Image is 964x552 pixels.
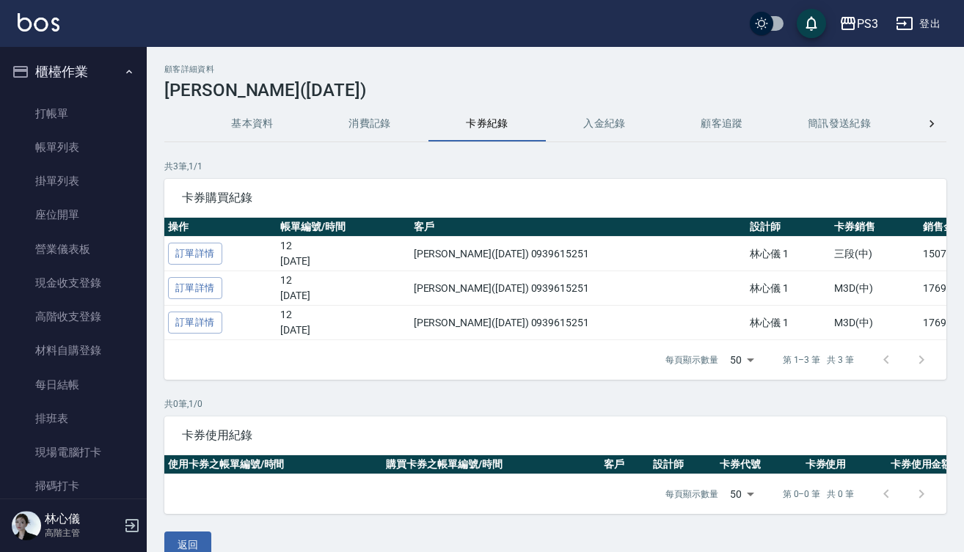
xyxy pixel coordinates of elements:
a: 掃碼打卡 [6,469,141,503]
h2: 顧客詳細資料 [164,65,946,74]
button: save [797,9,826,38]
td: 12 [277,237,409,271]
button: 顧客追蹤 [663,106,781,141]
p: 第 0–0 筆 共 0 筆 [783,487,854,501]
a: 座位開單 [6,198,141,232]
a: 排班表 [6,402,141,435]
a: 打帳單 [6,97,141,130]
p: [DATE] [280,288,406,303]
div: 50 [724,340,759,380]
button: PS3 [833,9,884,39]
th: 卡券代號 [716,455,801,474]
a: 訂單詳情 [168,277,222,300]
p: [DATE] [280,323,406,338]
a: 營業儀表板 [6,232,141,266]
p: 共 3 筆, 1 / 1 [164,160,946,173]
td: 12 [277,271,409,306]
th: 客戶 [410,218,746,237]
a: 訂單詳情 [168,243,222,265]
th: 購買卡券之帳單編號/時間 [382,455,600,474]
a: 現金收支登錄 [6,266,141,300]
p: 高階主管 [45,526,120,540]
a: 訂單詳情 [168,312,222,334]
a: 材料自購登錄 [6,334,141,367]
button: 櫃檯作業 [6,53,141,91]
td: 林心儀 1 [746,306,830,340]
div: PS3 [857,15,878,33]
span: 卡券購買紀錄 [182,191,929,205]
td: M3D(中) [830,306,919,340]
p: 共 0 筆, 1 / 0 [164,397,946,411]
td: 三段(中) [830,237,919,271]
a: 帳單列表 [6,130,141,164]
p: 每頁顯示數量 [665,487,718,501]
td: [PERSON_NAME]([DATE]) 0939615251 [410,306,746,340]
p: 第 1–3 筆 共 3 筆 [783,353,854,367]
th: 卡券銷售 [830,218,919,237]
h3: [PERSON_NAME]([DATE]) [164,80,946,100]
img: Person [12,511,41,540]
button: 基本資料 [194,106,311,141]
a: 每日結帳 [6,368,141,402]
div: 50 [724,474,759,514]
button: 卡券紀錄 [428,106,546,141]
img: Logo [18,13,59,32]
span: 卡券使用紀錄 [182,428,929,443]
th: 操作 [164,218,277,237]
th: 設計師 [649,455,716,474]
h5: 林心儀 [45,512,120,526]
th: 設計師 [746,218,830,237]
th: 使用卡券之帳單編號/時間 [164,455,382,474]
td: M3D(中) [830,271,919,306]
button: 消費記錄 [311,106,428,141]
button: 登出 [890,10,946,37]
a: 現場電腦打卡 [6,435,141,469]
p: 每頁顯示數量 [665,353,718,367]
button: 簡訊發送紀錄 [781,106,898,141]
td: [PERSON_NAME]([DATE]) 0939615251 [410,237,746,271]
a: 高階收支登錄 [6,300,141,334]
th: 卡券使用 [802,455,887,474]
td: 林心儀 1 [746,271,830,306]
td: [PERSON_NAME]([DATE]) 0939615251 [410,271,746,306]
th: 客戶 [600,455,649,474]
th: 帳單編號/時間 [277,218,409,237]
p: [DATE] [280,254,406,269]
a: 掛單列表 [6,164,141,198]
td: 12 [277,306,409,340]
button: 入金紀錄 [546,106,663,141]
td: 林心儀 1 [746,237,830,271]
